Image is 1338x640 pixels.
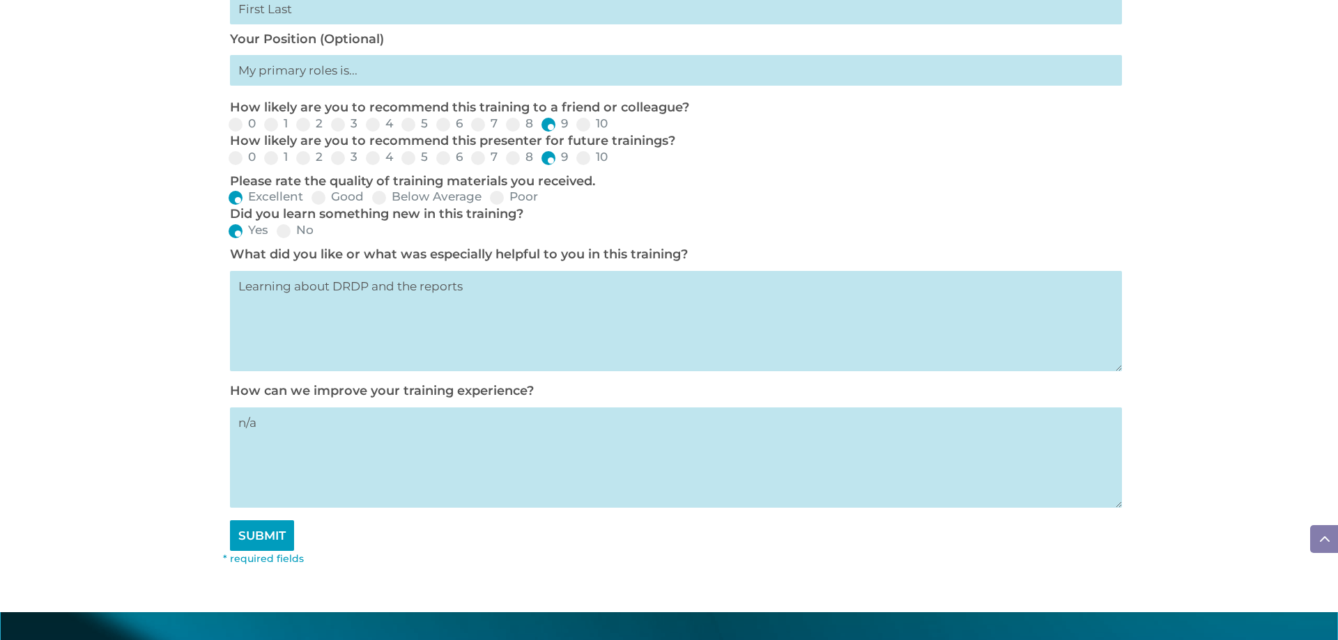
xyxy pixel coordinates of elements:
label: Your Position (Optional) [230,31,384,47]
label: 3 [331,118,357,130]
label: 2 [296,151,323,163]
label: 5 [401,118,428,130]
label: 9 [541,118,568,130]
label: 8 [506,118,533,130]
label: 6 [436,151,463,163]
label: 3 [331,151,357,163]
label: 9 [541,151,568,163]
label: 1 [264,118,288,130]
label: 6 [436,118,463,130]
label: 10 [576,151,608,163]
label: 0 [229,118,256,130]
input: My primary roles is... [230,55,1122,86]
label: 7 [471,151,498,163]
label: Yes [229,224,268,236]
label: 0 [229,151,256,163]
label: Good [312,191,364,203]
label: 8 [506,151,533,163]
p: How likely are you to recommend this presenter for future trainings? [230,133,1115,150]
input: SUBMIT [230,520,294,551]
font: * required fields [223,552,304,565]
p: How likely are you to recommend this training to a friend or colleague? [230,100,1115,116]
label: 2 [296,118,323,130]
label: 7 [471,118,498,130]
label: How can we improve your training experience? [230,383,534,398]
label: 4 [366,118,393,130]
p: Please rate the quality of training materials you received. [230,173,1115,190]
label: 10 [576,118,608,130]
label: Below Average [372,191,482,203]
label: Poor [490,191,538,203]
label: No [277,224,314,236]
label: 5 [401,151,428,163]
label: 4 [366,151,393,163]
label: 1 [264,151,288,163]
label: What did you like or what was especially helpful to you in this training? [230,247,688,262]
p: Did you learn something new in this training? [230,206,1115,223]
label: Excellent [229,191,303,203]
